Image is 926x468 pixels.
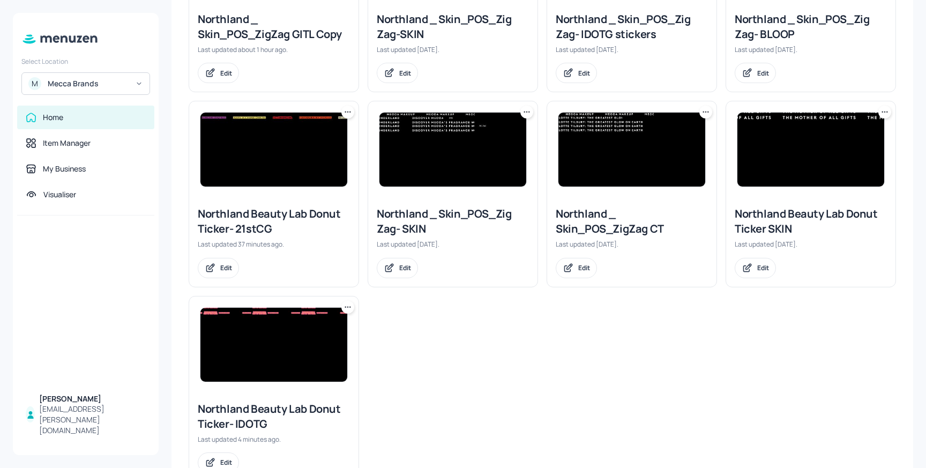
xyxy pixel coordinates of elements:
[43,112,63,123] div: Home
[735,240,887,249] div: Last updated [DATE].
[43,164,86,174] div: My Business
[558,113,705,187] img: 2025-06-02-1748827593992pz8f0nv26h.jpeg
[220,69,232,78] div: Edit
[377,45,529,54] div: Last updated [DATE].
[757,263,769,272] div: Edit
[198,435,350,444] div: Last updated 4 minutes ago.
[737,113,884,187] img: 2025-04-11-1744349780184vndybqyb7pr.jpeg
[21,57,150,66] div: Select Location
[43,189,76,200] div: Visualiser
[735,206,887,236] div: Northland Beauty Lab Donut Ticker SKIN
[757,69,769,78] div: Edit
[220,458,232,467] div: Edit
[39,404,146,436] div: [EMAIL_ADDRESS][PERSON_NAME][DOMAIN_NAME]
[735,45,887,54] div: Last updated [DATE].
[556,240,708,249] div: Last updated [DATE].
[399,263,411,272] div: Edit
[377,206,529,236] div: Northland _ Skin_POS_Zig Zag- SKIN
[28,77,41,90] div: M
[198,12,350,42] div: Northland _ Skin_POS_ZigZag GITL Copy
[198,402,350,432] div: Northland Beauty Lab Donut Ticker- IDOTG
[39,393,146,404] div: [PERSON_NAME]
[200,113,347,187] img: 2025-08-26-17561675423299p5q2b4qrph.jpeg
[578,69,590,78] div: Edit
[43,138,91,148] div: Item Manager
[198,206,350,236] div: Northland Beauty Lab Donut Ticker- 21stCG
[377,240,529,249] div: Last updated [DATE].
[379,113,526,187] img: 2025-03-27-17430509249380u66xuctzi9.jpeg
[377,12,529,42] div: Northland _ Skin_POS_Zig Zag-SKIN
[220,263,232,272] div: Edit
[556,206,708,236] div: Northland _ Skin_POS_ZigZag CT
[48,78,129,89] div: Mecca Brands
[399,69,411,78] div: Edit
[735,12,887,42] div: Northland _ Skin_POS_Zig Zag- BLOOP
[556,12,708,42] div: Northland _ Skin_POS_Zig Zag- IDOTG stickers
[556,45,708,54] div: Last updated [DATE].
[198,45,350,54] div: Last updated about 1 hour ago.
[198,240,350,249] div: Last updated 37 minutes ago.
[200,308,347,382] img: 2025-08-26-1756169531334djhsfd0cp0k.jpeg
[578,263,590,272] div: Edit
